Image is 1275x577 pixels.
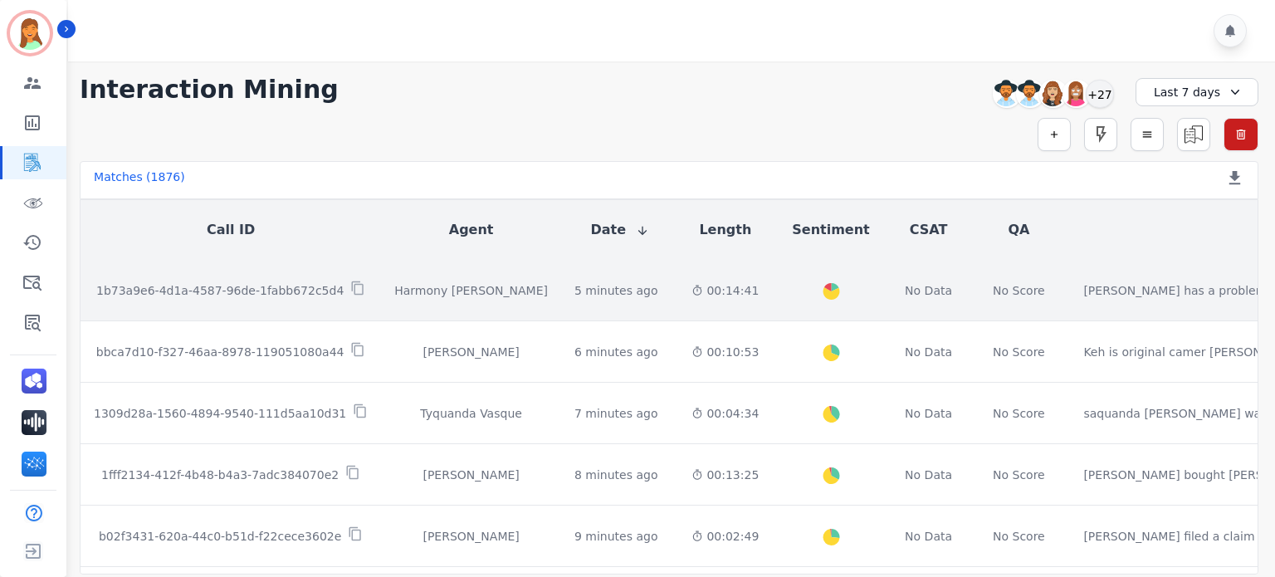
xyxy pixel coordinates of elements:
div: 6 minutes ago [574,344,658,360]
div: [PERSON_NAME] [394,344,548,360]
p: 1309d28a-1560-4894-9540-111d5aa10d31 [94,405,346,422]
div: +27 [1086,80,1114,108]
div: Matches ( 1876 ) [94,169,185,192]
div: Last 7 days [1136,78,1258,106]
button: Agent [449,220,494,240]
div: 00:13:25 [691,467,759,483]
div: No Score [993,467,1045,483]
h1: Interaction Mining [80,75,339,105]
div: 7 minutes ago [574,405,658,422]
div: Tyquanda Vasque [394,405,548,422]
div: No Score [993,282,1045,299]
div: No Score [993,528,1045,545]
div: Harmony [PERSON_NAME] [394,282,548,299]
div: No Data [903,467,955,483]
img: Bordered avatar [10,13,50,53]
button: Call ID [207,220,255,240]
button: CSAT [910,220,948,240]
div: No Data [903,405,955,422]
div: No Score [993,405,1045,422]
div: 5 minutes ago [574,282,658,299]
div: 00:10:53 [691,344,759,360]
div: No Data [903,528,955,545]
div: 9 minutes ago [574,528,658,545]
div: No Data [903,344,955,360]
div: No Data [903,282,955,299]
div: 00:14:41 [691,282,759,299]
button: Date [590,220,649,240]
p: b02f3431-620a-44c0-b51d-f22cece3602e [99,528,341,545]
button: Length [699,220,751,240]
div: 00:04:34 [691,405,759,422]
button: QA [1008,220,1029,240]
button: Sentiment [792,220,869,240]
div: No Score [993,344,1045,360]
p: 1fff2134-412f-4b48-b4a3-7adc384070e2 [101,467,339,483]
div: 8 minutes ago [574,467,658,483]
div: 00:02:49 [691,528,759,545]
p: bbca7d10-f327-46aa-8978-119051080a44 [96,344,344,360]
div: [PERSON_NAME] [394,528,548,545]
div: [PERSON_NAME] [394,467,548,483]
p: 1b73a9e6-4d1a-4587-96de-1fabb672c5d4 [96,282,344,299]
